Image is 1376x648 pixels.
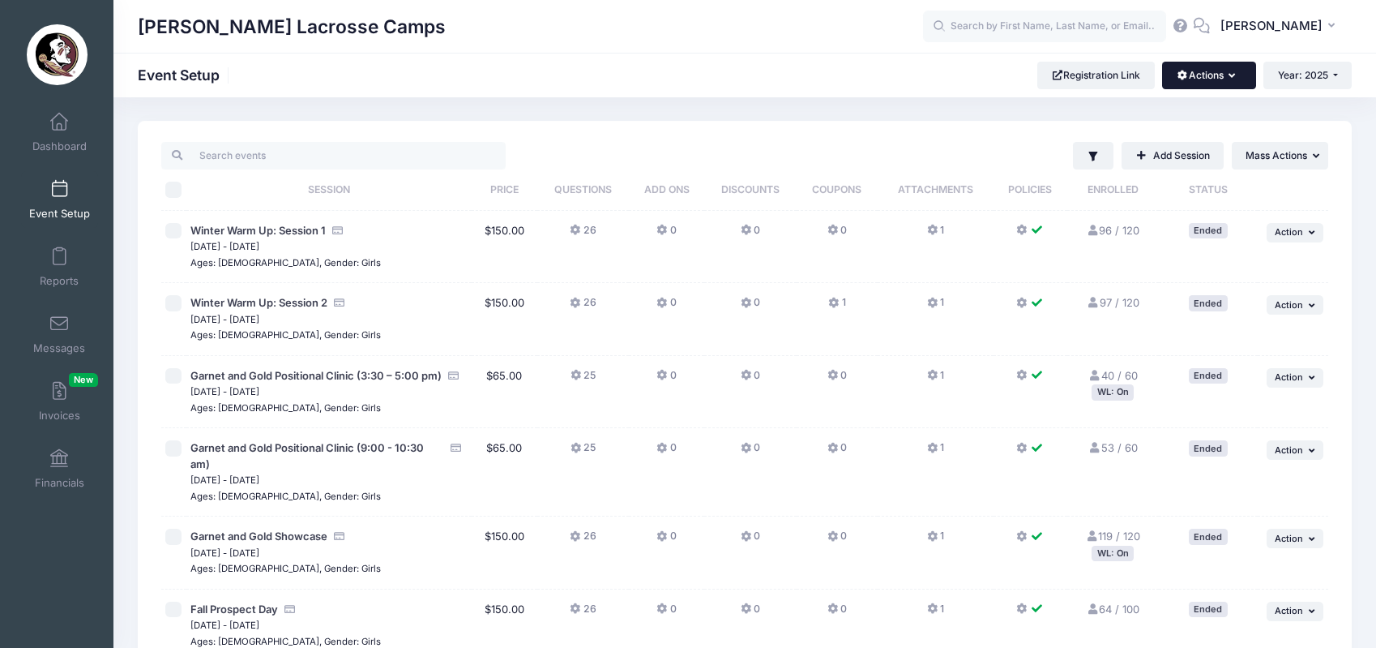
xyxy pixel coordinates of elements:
th: Price [472,170,537,211]
span: Winter Warm Up: Session 1 [190,224,326,237]
td: $150.00 [472,211,537,284]
span: Garnet and Gold Positional Clinic (3:30 – 5:00 pm) [190,369,442,382]
small: [DATE] - [DATE] [190,547,259,559]
button: 0 [827,223,847,247]
span: Reports [40,274,79,288]
a: Financials [21,440,98,497]
button: 0 [656,440,676,464]
small: [DATE] - [DATE] [190,314,259,325]
span: Action [1275,533,1303,544]
button: Action [1267,440,1323,460]
th: Questions [537,170,630,211]
i: Accepting Credit Card Payments [283,604,296,615]
h1: Event Setup [138,67,233,84]
button: 26 [570,529,596,552]
span: Questions [554,183,612,195]
span: [PERSON_NAME] [1220,17,1323,35]
span: Action [1275,226,1303,238]
a: Messages [21,306,98,363]
i: Accepting Credit Card Payments [449,443,462,453]
small: Ages: [DEMOGRAPHIC_DATA], Gender: Girls [190,491,381,502]
small: Ages: [DEMOGRAPHIC_DATA], Gender: Girls [190,329,381,341]
th: Policies [994,170,1067,211]
button: 0 [741,529,760,552]
button: 26 [570,295,596,319]
span: Action [1275,299,1303,311]
i: Accepting Credit Card Payments [331,225,344,236]
a: 40 / 60 [1088,369,1138,382]
div: Ended [1189,368,1228,384]
button: 0 [741,295,760,319]
small: [DATE] - [DATE] [190,620,259,631]
th: Discounts [704,170,797,211]
button: 0 [741,602,760,625]
button: 26 [570,223,596,247]
a: Reports [21,238,98,295]
button: 0 [741,223,760,247]
div: Ended [1189,295,1228,311]
span: Event Setup [29,207,90,221]
span: Garnet and Gold Showcase [190,530,327,543]
small: [DATE] - [DATE] [190,386,259,397]
i: Accepting Credit Card Payments [447,371,459,381]
div: Ended [1189,529,1228,544]
span: New [69,373,98,387]
div: WL: On [1092,546,1134,561]
a: InvoicesNew [21,373,98,430]
span: Dashboard [32,139,87,153]
span: Messages [33,341,85,355]
th: Session [186,170,472,211]
span: Action [1275,444,1303,456]
td: $150.00 [472,283,537,356]
a: Dashboard [21,104,98,161]
button: Mass Actions [1232,142,1328,170]
button: 0 [656,295,676,319]
button: 1 [927,223,944,247]
button: 0 [656,602,676,625]
small: Ages: [DEMOGRAPHIC_DATA], Gender: Girls [190,402,381,414]
td: $65.00 [472,356,537,429]
span: Winter Warm Up: Session 2 [190,296,327,309]
a: Registration Link [1037,62,1155,89]
button: [PERSON_NAME] [1210,8,1352,45]
th: Status [1159,170,1258,211]
button: Actions [1162,62,1255,89]
button: 0 [656,368,676,392]
button: 0 [827,368,847,392]
th: Add Ons [629,170,703,211]
a: 119 / 120 [1085,530,1140,543]
a: 97 / 120 [1087,296,1139,309]
button: 25 [570,368,596,392]
button: 25 [570,440,596,464]
span: Garnet and Gold Positional Clinic (9:00 - 10:30 am) [190,441,424,470]
button: 0 [827,440,847,464]
td: $150.00 [472,517,537,590]
button: 0 [656,529,676,552]
small: Ages: [DEMOGRAPHIC_DATA], Gender: Girls [190,257,381,268]
span: Invoices [39,409,80,423]
button: 0 [827,529,847,552]
span: Coupons [812,183,861,195]
button: 0 [741,368,760,392]
button: 26 [570,602,596,625]
th: Coupons [797,170,877,211]
a: 64 / 100 [1086,603,1139,616]
a: 53 / 60 [1088,441,1138,454]
small: Ages: [DEMOGRAPHIC_DATA], Gender: Girls [190,563,381,574]
th: Enrolled [1067,170,1159,211]
button: 0 [827,602,847,625]
a: Event Setup [21,171,98,228]
span: Policies [1008,183,1052,195]
span: Action [1275,371,1303,383]
div: Ended [1189,223,1228,238]
a: 96 / 120 [1086,224,1139,237]
i: Accepting Credit Card Payments [332,298,345,308]
div: Ended [1189,440,1228,456]
button: Action [1267,602,1323,621]
button: 1 [927,368,944,392]
h1: [PERSON_NAME] Lacrosse Camps [138,8,446,45]
button: 0 [741,440,760,464]
span: Add Ons [644,183,690,195]
a: Add Session [1122,142,1224,170]
button: Action [1267,223,1323,242]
